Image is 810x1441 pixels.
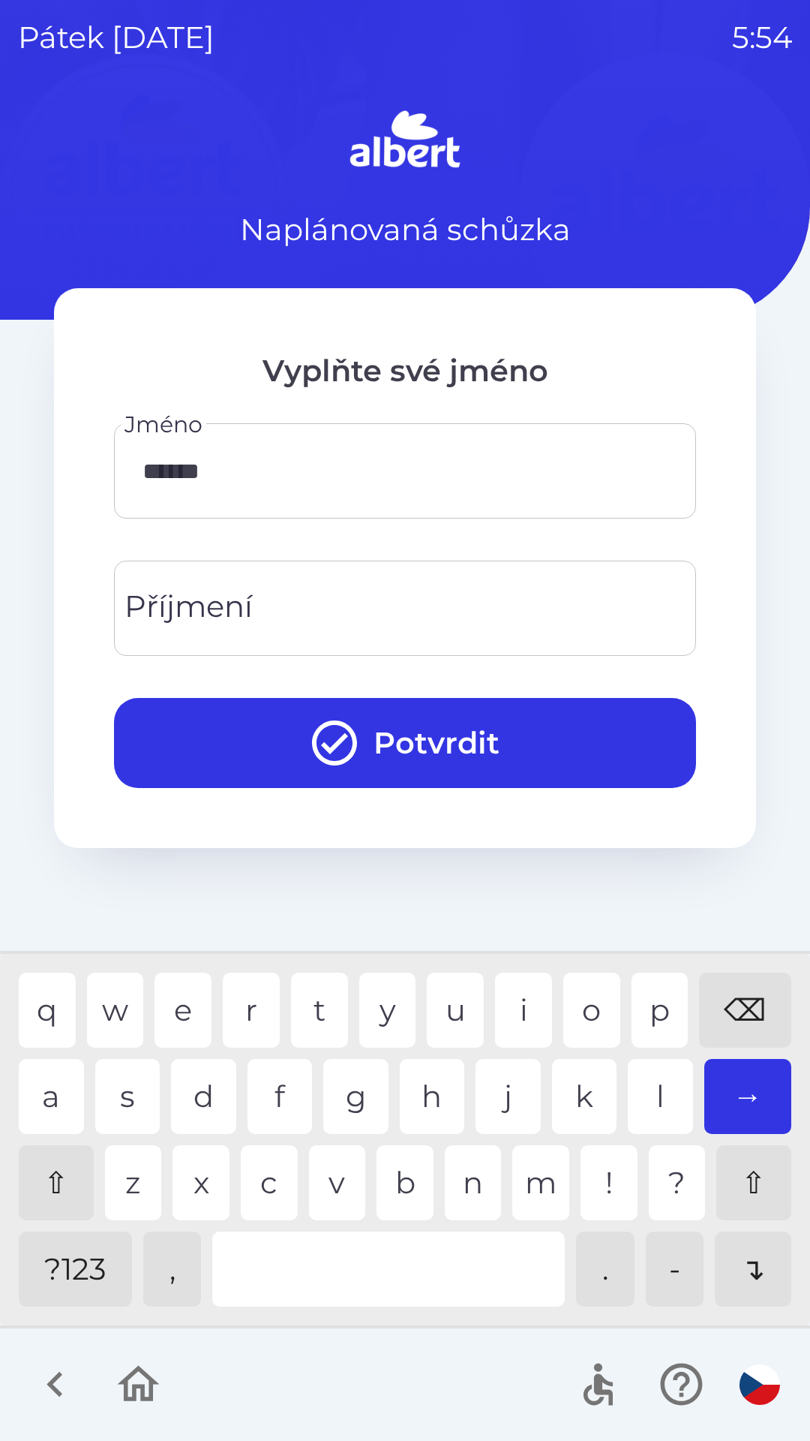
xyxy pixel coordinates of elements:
p: Vyplňte své jméno [114,348,696,393]
img: cs flag [739,1364,780,1405]
button: Potvrdit [114,698,696,788]
label: Jméno [124,408,202,441]
img: Logo [54,105,756,177]
p: Naplánovaná schůzka [240,207,571,252]
p: pátek [DATE] [18,15,214,60]
p: 5:54 [732,15,792,60]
